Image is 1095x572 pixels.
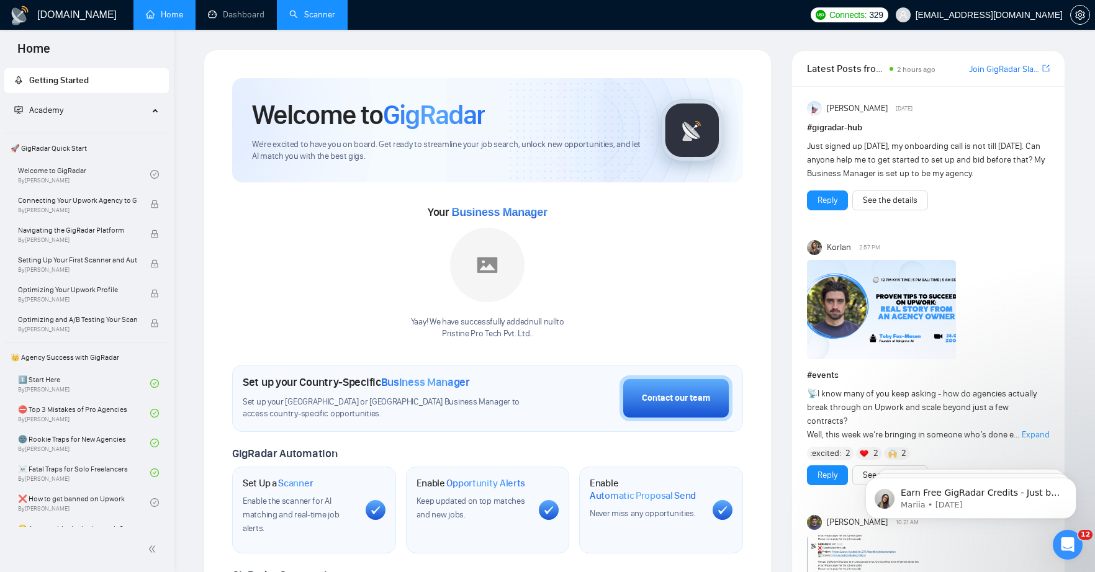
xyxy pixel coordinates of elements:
span: 🚀 GigRadar Quick Start [6,136,168,161]
span: Academy [29,105,63,115]
a: dashboardDashboard [208,9,264,20]
span: We're excited to have you on board. Get ready to streamline your job search, unlock new opportuni... [252,139,641,163]
a: 1️⃣ Start HereBy[PERSON_NAME] [18,370,150,397]
a: ⛔ Top 3 Mistakes of Pro AgenciesBy[PERSON_NAME] [18,400,150,427]
img: 🙌 [888,449,897,458]
h1: Set Up a [243,477,313,489]
p: Pristine Pro Tech Pvt. Ltd. . [411,328,564,340]
h1: Enable [590,477,703,501]
span: Keep updated on top matches and new jobs. [417,496,525,520]
a: See the details [863,194,917,207]
span: [PERSON_NAME] [827,102,888,115]
span: Business Manager [381,375,470,389]
span: :excited: [810,447,841,460]
h1: Enable [417,477,526,489]
span: By [PERSON_NAME] [18,326,137,333]
a: Reply [818,468,837,482]
span: 2 [845,447,850,460]
span: 2 [901,447,906,460]
span: check-circle [150,379,159,388]
a: setting [1070,10,1090,20]
span: By [PERSON_NAME] [18,266,137,274]
a: Reply [818,194,837,207]
span: check-circle [150,409,159,418]
div: Yaay! We have successfully added null null to [411,316,564,340]
span: 2 hours ago [897,65,935,74]
span: lock [150,259,159,268]
span: double-left [148,543,160,555]
span: 2 [873,447,878,460]
span: [PERSON_NAME] [827,516,888,529]
span: lock [150,319,159,328]
a: homeHome [146,9,183,20]
button: Reply [807,465,848,485]
img: Korlan [807,240,822,255]
span: Your [428,205,547,219]
span: Academy [14,105,63,115]
span: Business Manager [451,206,547,218]
span: Korlan [827,241,851,254]
span: Opportunity Alerts [446,477,525,489]
img: Anisuzzaman Khan [807,101,822,116]
span: setting [1071,10,1089,20]
span: Scanner [278,477,313,489]
a: ☠️ Fatal Traps for Solo FreelancersBy[PERSON_NAME] [18,459,150,486]
iframe: Intercom notifications message [847,452,1095,538]
li: Getting Started [4,68,169,93]
span: Navigating the GigRadar Platform [18,224,137,236]
a: Join GigRadar Slack Community [969,63,1040,76]
img: ❤️ [860,449,868,458]
button: setting [1070,5,1090,25]
span: 12 [1078,530,1093,540]
span: Connects: [829,8,867,22]
span: I know many of you keep asking - how do agencies actually break through on Upwork and scale beyon... [807,388,1037,440]
span: lock [150,230,159,238]
span: Never miss any opportunities. [590,508,695,519]
h1: # gigradar-hub [807,121,1050,135]
button: Contact our team [620,375,732,421]
span: Connecting Your Upwork Agency to GigRadar [18,194,137,207]
span: Latest Posts from the GigRadar Community [807,61,886,76]
a: 🌚 Rookie Traps for New AgenciesBy[PERSON_NAME] [18,429,150,457]
div: Contact our team [642,391,710,405]
a: Welcome to GigRadarBy[PERSON_NAME] [18,161,150,188]
img: F09C1F8H75G-Event%20with%20Tobe%20Fox-Mason.png [807,260,956,359]
span: lock [150,289,159,298]
img: upwork-logo.png [816,10,826,20]
span: check-circle [150,439,159,447]
a: export [1042,63,1050,74]
span: check-circle [150,468,159,477]
img: Toby Fox-Mason [807,515,822,530]
span: 329 [869,8,883,22]
span: 😭 Account blocked: what to do? [18,522,137,535]
h1: Set up your Country-Specific [243,375,470,389]
span: 👑 Agency Success with GigRadar [6,345,168,370]
h1: Welcome to [252,98,485,132]
span: Setting Up Your First Scanner and Auto-Bidder [18,254,137,266]
span: Optimizing and A/B Testing Your Scanner for Better Results [18,313,137,326]
span: Optimizing Your Upwork Profile [18,284,137,296]
span: Home [7,40,60,66]
button: Reply [807,190,848,210]
span: Set up your [GEOGRAPHIC_DATA] or [GEOGRAPHIC_DATA] Business Manager to access country-specific op... [243,396,536,420]
h1: # events [807,369,1050,382]
span: Just signed up [DATE], my onboarding call is not till [DATE]. Can anyone help me to get started t... [807,141,1045,179]
span: fund-projection-screen [14,105,23,114]
span: By [PERSON_NAME] [18,207,137,214]
span: GigRadar [383,98,485,132]
span: Enable the scanner for AI matching and real-time job alerts. [243,496,339,534]
a: ❌ How to get banned on UpworkBy[PERSON_NAME] [18,489,150,516]
span: lock [150,200,159,208]
span: rocket [14,76,23,84]
span: 📡 [807,388,818,399]
span: GigRadar Automation [232,447,337,460]
span: check-circle [150,170,159,179]
span: Expand [1022,429,1050,440]
img: logo [10,6,30,25]
span: By [PERSON_NAME] [18,236,137,244]
button: See the details [852,190,928,210]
